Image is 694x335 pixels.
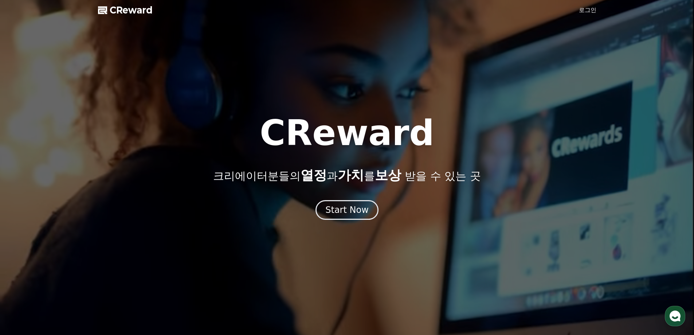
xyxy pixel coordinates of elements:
[213,168,481,183] p: 크리에이터분들의 과 를 받을 수 있는 곳
[301,168,327,183] span: 열정
[315,207,379,214] a: Start Now
[94,231,140,249] a: 설정
[113,242,121,248] span: 설정
[579,6,596,15] a: 로그인
[338,168,364,183] span: 가치
[67,242,75,248] span: 대화
[98,4,153,16] a: CReward
[48,231,94,249] a: 대화
[2,231,48,249] a: 홈
[315,200,379,220] button: Start Now
[325,204,369,216] div: Start Now
[23,242,27,248] span: 홈
[110,4,153,16] span: CReward
[260,116,434,151] h1: CReward
[375,168,401,183] span: 보상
